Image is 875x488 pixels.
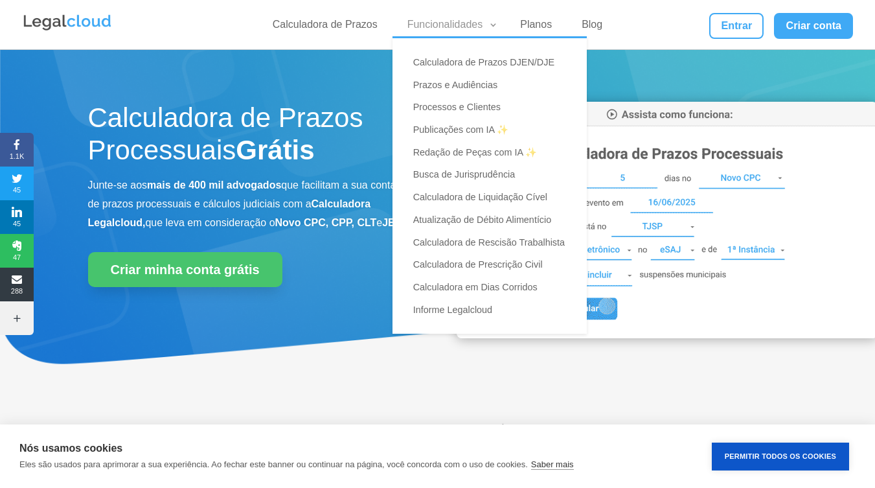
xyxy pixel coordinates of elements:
[265,18,385,37] a: Calculadora de Prazos
[275,217,377,228] b: Novo CPC, CPP, CLT
[88,422,788,436] p: PROFISSIONAIS DOS MAIORES ESCRITÓRIOS UTILIZAM
[400,18,499,37] a: Funcionalidades
[88,198,371,228] b: Calculadora Legalcloud,
[147,180,281,191] b: mais de 400 mil advogados
[405,231,587,254] a: Calculadora de Rescisão Trabalhista
[531,459,574,470] a: Saber mais
[774,13,853,39] a: Criar conta
[88,102,418,174] h1: Calculadora de Prazos Processuais
[405,186,587,209] a: Calculadora de Liquidação Cível
[405,96,587,119] a: Processos e Clientes
[22,23,113,34] a: Logo da Legalcloud
[405,253,587,276] a: Calculadora de Prescrição Civil
[405,119,587,141] a: Publicações com IA ✨
[382,217,405,228] b: JEC.
[88,252,282,287] a: Criar minha conta grátis
[712,443,849,471] button: Permitir Todos os Cookies
[574,18,610,37] a: Blog
[405,141,587,164] a: Redação de Peças com IA ✨
[405,299,587,321] a: Informe Legalcloud
[709,13,764,39] a: Entrar
[22,13,113,32] img: Legalcloud Logo
[19,443,122,454] strong: Nós usamos cookies
[405,209,587,231] a: Atualização de Débito Alimentício
[405,163,587,186] a: Busca de Jurisprudência
[405,74,587,97] a: Prazos e Audiências
[512,18,560,37] a: Planos
[405,51,587,74] a: Calculadora de Prazos DJEN/DJE
[88,176,418,232] p: Junte-se aos que facilitam a sua contagem de prazos processuais e cálculos judiciais com a que le...
[236,135,314,165] strong: Grátis
[19,459,528,469] p: Eles são usados para aprimorar a sua experiência. Ao fechar este banner ou continuar na página, v...
[405,276,587,299] a: Calculadora em Dias Corridos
